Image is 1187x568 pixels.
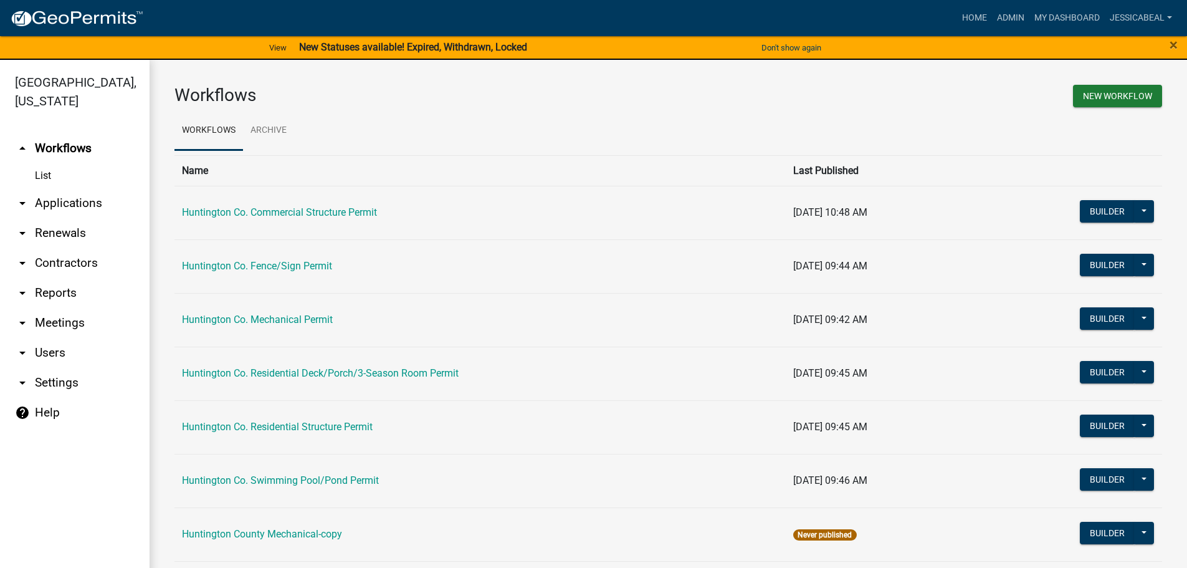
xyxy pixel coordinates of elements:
[243,111,294,151] a: Archive
[1170,36,1178,54] span: ×
[264,37,292,58] a: View
[1080,468,1135,491] button: Builder
[182,206,377,218] a: Huntington Co. Commercial Structure Permit
[1080,307,1135,330] button: Builder
[793,529,856,541] span: Never published
[15,345,30,360] i: arrow_drop_down
[182,314,333,325] a: Huntington Co. Mechanical Permit
[15,226,30,241] i: arrow_drop_down
[1080,254,1135,276] button: Builder
[299,41,527,53] strong: New Statuses available! Expired, Withdrawn, Locked
[793,367,867,379] span: [DATE] 09:45 AM
[174,111,243,151] a: Workflows
[793,474,867,486] span: [DATE] 09:46 AM
[174,85,659,106] h3: Workflows
[992,6,1029,30] a: Admin
[957,6,992,30] a: Home
[1080,200,1135,223] button: Builder
[1080,522,1135,544] button: Builder
[174,155,786,186] th: Name
[1105,6,1177,30] a: JessicaBeal
[15,141,30,156] i: arrow_drop_up
[15,315,30,330] i: arrow_drop_down
[1170,37,1178,52] button: Close
[793,206,867,218] span: [DATE] 10:48 AM
[15,405,30,420] i: help
[793,260,867,272] span: [DATE] 09:44 AM
[15,256,30,271] i: arrow_drop_down
[182,528,342,540] a: Huntington County Mechanical-copy
[15,286,30,301] i: arrow_drop_down
[1029,6,1105,30] a: My Dashboard
[182,421,373,433] a: Huntington Co. Residential Structure Permit
[793,421,867,433] span: [DATE] 09:45 AM
[756,37,826,58] button: Don't show again
[1080,415,1135,437] button: Builder
[182,260,332,272] a: Huntington Co. Fence/Sign Permit
[1080,361,1135,383] button: Builder
[1073,85,1162,107] button: New Workflow
[786,155,973,186] th: Last Published
[793,314,867,325] span: [DATE] 09:42 AM
[15,196,30,211] i: arrow_drop_down
[182,367,459,379] a: Huntington Co. Residential Deck/Porch/3-Season Room Permit
[182,474,379,486] a: Huntington Co. Swimming Pool/Pond Permit
[15,375,30,390] i: arrow_drop_down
